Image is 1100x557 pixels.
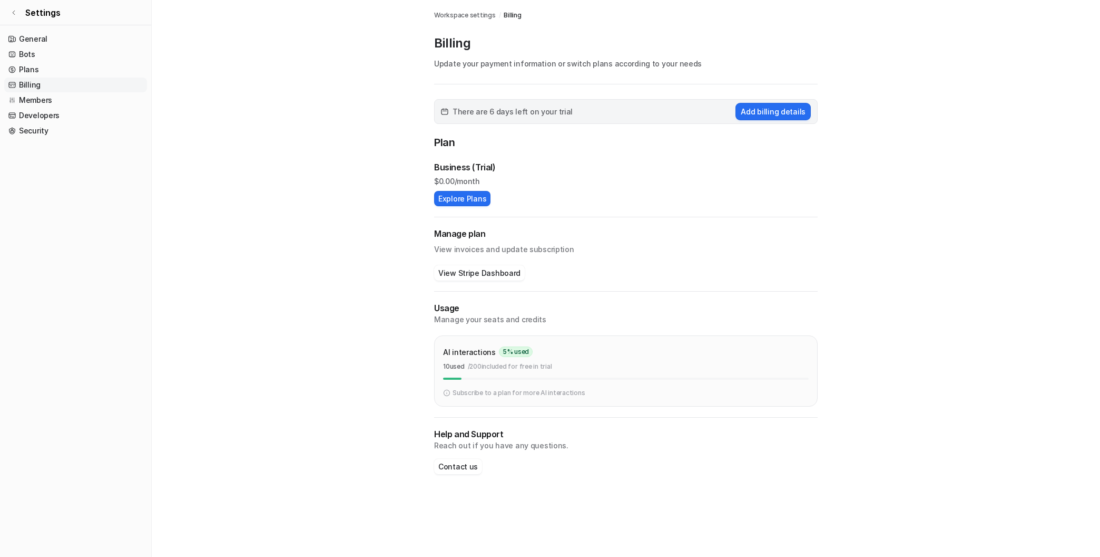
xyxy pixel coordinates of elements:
[735,103,811,120] button: Add billing details
[4,47,147,62] a: Bots
[434,440,818,451] p: Reach out if you have any questions.
[434,428,818,440] p: Help and Support
[499,347,533,357] span: 5 % used
[4,123,147,138] a: Security
[441,108,448,116] img: calender-icon.svg
[434,191,490,206] button: Explore Plans
[4,62,147,77] a: Plans
[434,314,818,325] p: Manage your seats and credits
[443,362,465,371] p: 10 used
[443,347,496,358] p: AI interactions
[453,106,573,117] span: There are 6 days left on your trial
[453,388,585,398] p: Subscribe to a plan for more AI interactions
[4,108,147,123] a: Developers
[434,135,818,152] p: Plan
[4,78,147,92] a: Billing
[25,6,61,19] span: Settings
[468,362,552,371] p: / 200 included for free in trial
[434,459,482,474] button: Contact us
[434,228,818,240] h2: Manage plan
[434,265,525,281] button: View Stripe Dashboard
[504,11,521,20] a: Billing
[4,93,147,108] a: Members
[434,35,818,52] p: Billing
[434,176,818,187] p: $ 0.00/month
[434,161,496,174] p: Business (Trial)
[4,32,147,46] a: General
[434,302,818,314] p: Usage
[499,11,501,20] span: /
[434,11,496,20] a: Workspace settings
[434,240,818,255] p: View invoices and update subscription
[434,58,818,69] p: Update your payment information or switch plans according to your needs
